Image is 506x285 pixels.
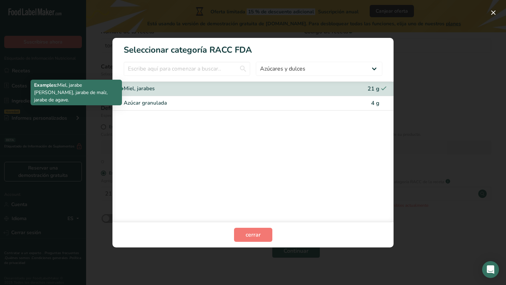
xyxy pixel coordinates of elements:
span: 4 g [371,99,379,107]
div: Open Intercom Messenger [482,261,499,278]
span: 21 g [368,85,379,93]
span: cerrar [246,231,261,239]
p: Miel, jarabe [PERSON_NAME], jarabe de maíz, jarabe de agave. [34,81,118,104]
div: Azúcar granulada [124,99,323,107]
h1: Seleccionar categoría RACC FDA [112,38,394,56]
button: cerrar [234,228,272,242]
div: Miel, jarabes [124,85,323,93]
input: Escribe aquí para comenzar a buscar.. [124,62,250,76]
b: Examples: [34,82,57,88]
